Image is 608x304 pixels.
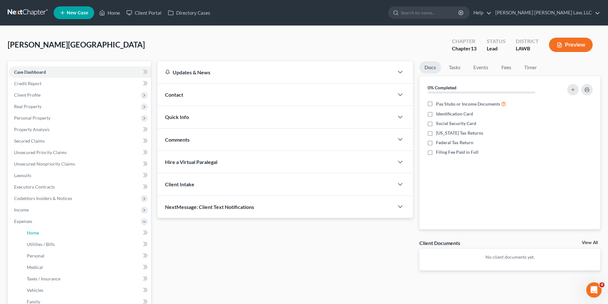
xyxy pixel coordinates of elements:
[487,45,506,52] div: Lead
[14,92,41,98] span: Client Profile
[14,127,49,132] span: Property Analysis
[165,181,194,187] span: Client Intake
[9,78,151,89] a: Credit Report
[452,38,477,45] div: Chapter
[436,120,476,127] span: Social Security Card
[165,7,214,19] a: Directory Cases
[586,282,602,298] iframe: Intercom live chat
[14,138,45,144] span: Secured Claims
[123,7,165,19] a: Client Portal
[487,38,506,45] div: Status
[14,219,32,224] span: Expenses
[9,170,151,181] a: Lawsuits
[14,69,46,75] span: Case Dashboard
[9,147,151,158] a: Unsecured Priority Claims
[22,285,151,296] a: Vehicles
[27,276,60,281] span: Taxes / Insurance
[444,61,466,74] a: Tasks
[436,130,483,136] span: [US_STATE] Tax Returns
[165,204,254,210] span: NextMessage: Client Text Notifications
[14,184,55,189] span: Executory Contracts
[492,7,600,19] a: [PERSON_NAME] [PERSON_NAME] Law, LLC
[14,161,75,167] span: Unsecured Nonpriority Claims
[470,7,492,19] a: Help
[14,196,72,201] span: Codebtors Insiders & Notices
[549,38,593,52] button: Preview
[419,61,441,74] a: Docs
[14,207,29,212] span: Income
[165,92,183,98] span: Contact
[67,11,88,15] span: New Case
[14,104,41,109] span: Real Property
[9,124,151,135] a: Property Analysis
[401,7,459,19] input: Search by name...
[14,115,50,121] span: Personal Property
[14,81,41,86] span: Credit Report
[519,61,542,74] a: Timer
[471,45,477,51] span: 13
[419,240,460,246] div: Client Documents
[27,241,55,247] span: Utilities / Bills
[516,38,539,45] div: District
[9,66,151,78] a: Case Dashboard
[22,250,151,262] a: Personal
[428,85,456,90] strong: 0% Completed
[14,150,67,155] span: Unsecured Priority Claims
[27,264,43,270] span: Medical
[9,181,151,193] a: Executory Contracts
[165,69,386,76] div: Updates & News
[8,40,145,49] span: [PERSON_NAME][GEOGRAPHIC_DATA]
[424,254,595,260] p: No client documents yet.
[165,159,217,165] span: Hire a Virtual Paralegal
[22,239,151,250] a: Utilities / Bills
[599,282,604,287] span: 4
[22,273,151,285] a: Taxes / Insurance
[436,101,500,107] span: Pay Stubs or Income Documents
[436,149,478,155] span: Filing Fee Paid in Full
[9,135,151,147] a: Secured Claims
[468,61,493,74] a: Events
[96,7,123,19] a: Home
[165,137,190,143] span: Comments
[582,241,598,245] a: View All
[436,111,473,117] span: Identification Card
[452,45,477,52] div: Chapter
[9,158,151,170] a: Unsecured Nonpriority Claims
[14,173,31,178] span: Lawsuits
[27,287,43,293] span: Vehicles
[516,45,539,52] div: LAWB
[27,230,39,235] span: Home
[436,139,473,146] span: Federal Tax Return
[22,227,151,239] a: Home
[22,262,151,273] a: Medical
[496,61,516,74] a: Fees
[165,114,189,120] span: Quick Info
[27,253,44,258] span: Personal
